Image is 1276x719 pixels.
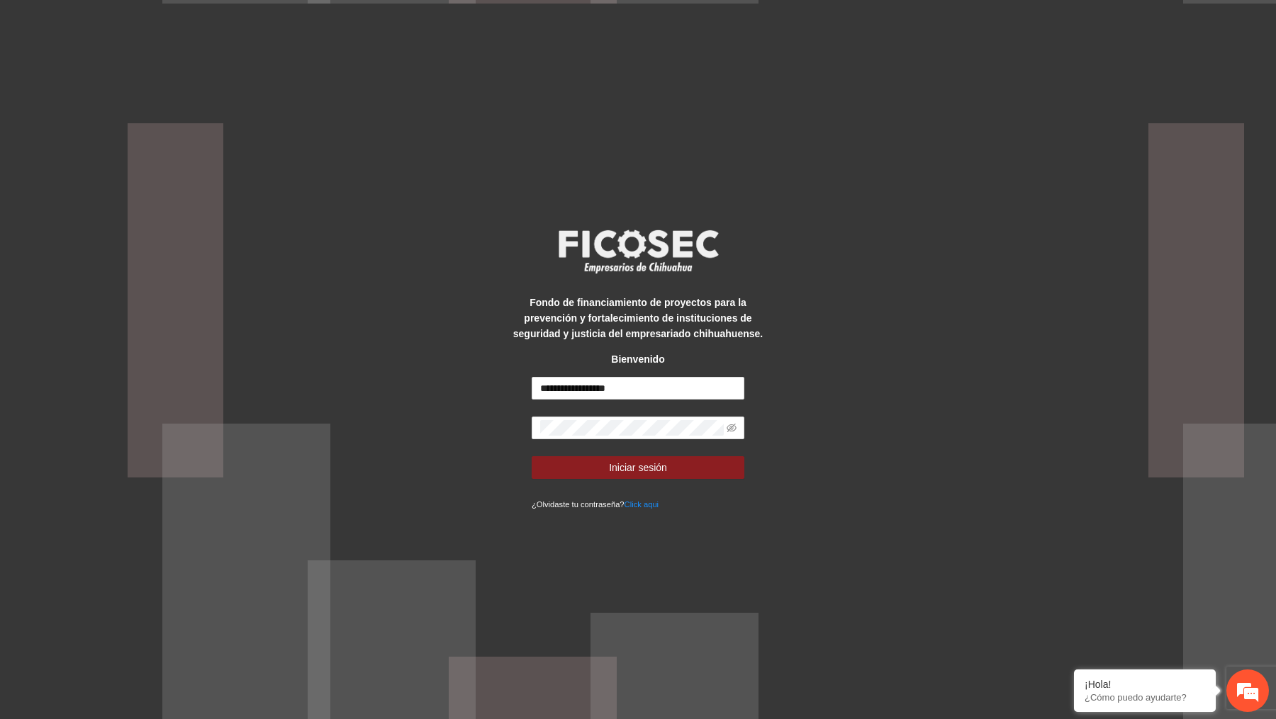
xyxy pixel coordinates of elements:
small: ¿Olvidaste tu contraseña? [532,500,659,509]
strong: Bienvenido [611,353,664,365]
div: Chatee con nosotros ahora [74,72,238,91]
div: Minimizar ventana de chat en vivo [233,7,267,41]
span: eye-invisible [727,423,737,433]
div: ¡Hola! [1085,679,1205,690]
textarea: Escriba su mensaje y pulse “Intro” [7,387,270,436]
img: logo [549,225,727,278]
strong: Fondo de financiamiento de proyectos para la prevención y fortalecimiento de instituciones de seg... [513,297,763,339]
a: Click aqui [625,500,659,509]
span: Iniciar sesión [609,460,667,475]
p: ¿Cómo puedo ayudarte? [1085,692,1205,703]
span: Estamos en línea. [82,189,196,332]
button: Iniciar sesión [532,456,744,479]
